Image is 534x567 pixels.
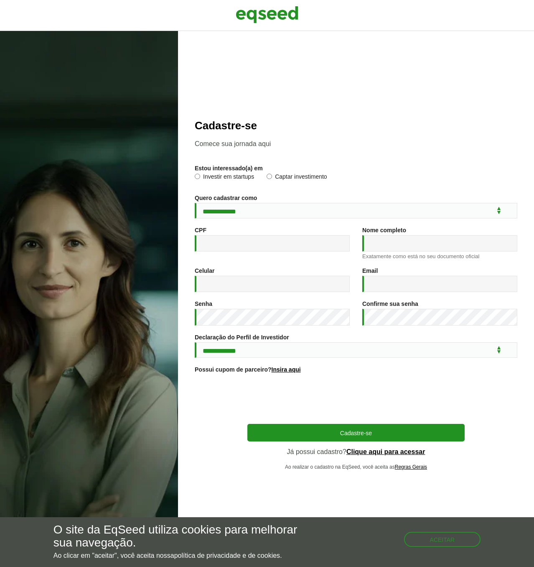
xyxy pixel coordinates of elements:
label: Captar investimento [267,174,327,182]
label: Investir em startups [195,174,254,182]
label: Celular [195,268,214,274]
h2: Cadastre-se [195,120,517,132]
label: CPF [195,227,206,233]
p: Comece sua jornada aqui [195,140,517,148]
p: Ao clicar em "aceitar", você aceita nossa . [53,552,310,559]
label: Email [362,268,378,274]
p: Ao realizar o cadastro na EqSeed, você aceita as [247,464,465,470]
label: Quero cadastrar como [195,195,257,201]
a: Clique aqui para acessar [346,449,425,455]
p: Já possui cadastro? [247,448,465,456]
label: Possui cupom de parceiro? [195,367,301,372]
label: Nome completo [362,227,406,233]
button: Aceitar [404,532,481,547]
iframe: reCAPTCHA [292,383,420,416]
label: Senha [195,301,212,307]
a: Insira aqui [272,367,301,372]
button: Cadastre-se [247,424,465,441]
label: Estou interessado(a) em [195,165,263,171]
img: EqSeed Logo [236,4,298,25]
h5: O site da EqSeed utiliza cookies para melhorar sua navegação. [53,523,310,549]
label: Confirme sua senha [362,301,418,307]
div: Exatamente como está no seu documento oficial [362,254,517,259]
a: política de privacidade e de cookies [174,552,280,559]
input: Investir em startups [195,174,200,179]
a: Regras Gerais [395,464,427,470]
input: Captar investimento [267,174,272,179]
label: Declaração do Perfil de Investidor [195,334,289,340]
